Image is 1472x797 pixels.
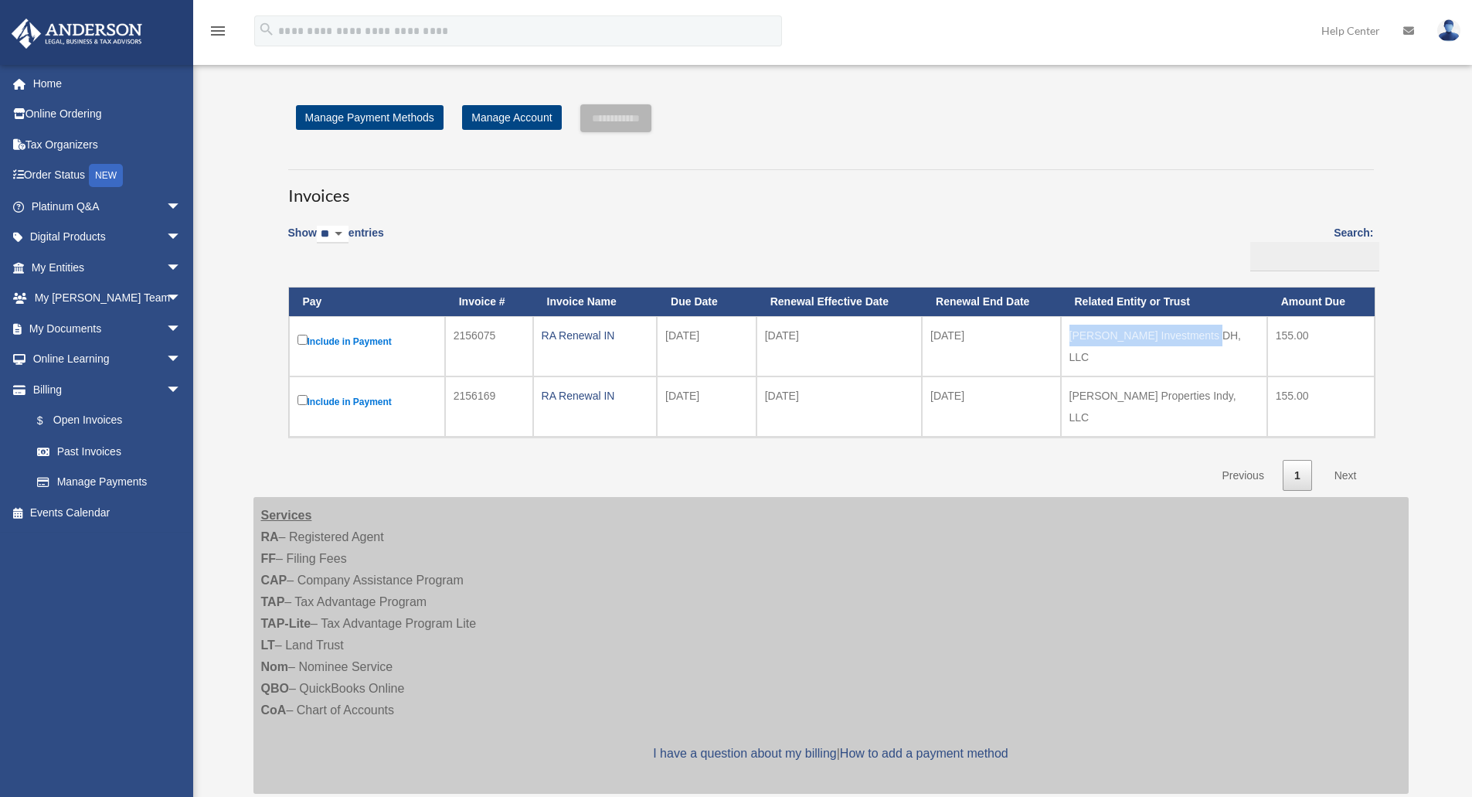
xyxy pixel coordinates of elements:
th: Renewal Effective Date: activate to sort column ascending [756,288,922,316]
strong: Services [261,509,312,522]
td: [PERSON_NAME] Properties Indy, LLC [1061,376,1267,437]
td: [DATE] [756,376,922,437]
th: Due Date: activate to sort column ascending [657,288,756,316]
a: Manage Account [462,105,561,130]
a: Past Invoices [22,436,197,467]
label: Include in Payment [297,392,437,411]
a: Tax Organizers [11,129,205,160]
input: Include in Payment [297,335,308,345]
strong: CAP [261,574,287,587]
a: Manage Payment Methods [296,105,444,130]
input: Search: [1250,242,1379,271]
th: Related Entity or Trust: activate to sort column ascending [1061,288,1267,316]
div: NEW [89,164,123,187]
span: $ [46,411,53,431]
div: RA Renewal IN [542,385,649,407]
a: Next [1323,460,1368,492]
iframe: To enrich screen reader interactions, please activate Accessibility in Grammarly extension settings [1314,717,1453,778]
th: Renewal End Date: activate to sort column ascending [922,288,1060,316]
a: I have a question about my billing [653,747,836,760]
a: Events Calendar [11,497,205,528]
a: Online Ordering [11,99,205,130]
a: My Entitiesarrow_drop_down [11,252,205,283]
td: [DATE] [657,316,756,376]
strong: QBO [261,682,289,695]
input: Include in Payment [297,395,308,405]
strong: FF [261,552,277,565]
strong: TAP-Lite [261,617,311,630]
span: arrow_drop_down [166,344,197,376]
span: arrow_drop_down [166,252,197,284]
td: 2156075 [445,316,533,376]
th: Invoice #: activate to sort column ascending [445,288,533,316]
td: [DATE] [756,316,922,376]
label: Search: [1245,223,1374,271]
strong: CoA [261,703,287,717]
td: 2156169 [445,376,533,437]
a: Online Learningarrow_drop_down [11,344,205,375]
h3: Invoices [288,169,1374,208]
span: arrow_drop_down [166,313,197,345]
strong: RA [261,530,279,543]
td: [DATE] [922,376,1060,437]
i: menu [209,22,227,40]
a: Digital Productsarrow_drop_down [11,222,205,253]
a: Platinum Q&Aarrow_drop_down [11,191,205,222]
a: Billingarrow_drop_down [11,374,197,405]
p: | [261,743,1401,765]
label: Show entries [288,223,384,259]
i: search [258,21,275,38]
a: Home [11,68,205,99]
a: Previous [1210,460,1275,492]
td: [PERSON_NAME] Investments DH, LLC [1061,316,1267,376]
a: My [PERSON_NAME] Teamarrow_drop_down [11,283,205,314]
td: [DATE] [657,376,756,437]
div: RA Renewal IN [542,325,649,346]
strong: TAP [261,595,285,608]
span: arrow_drop_down [166,374,197,406]
a: Order StatusNEW [11,160,205,192]
th: Invoice Name: activate to sort column ascending [533,288,658,316]
img: Anderson Advisors Platinum Portal [7,19,147,49]
a: $Open Invoices [22,405,189,437]
th: Pay: activate to sort column descending [289,288,445,316]
a: 1 [1283,460,1312,492]
td: 155.00 [1267,376,1375,437]
span: arrow_drop_down [166,283,197,315]
a: My Documentsarrow_drop_down [11,313,205,344]
span: arrow_drop_down [166,222,197,254]
td: 155.00 [1267,316,1375,376]
img: User Pic [1437,19,1460,42]
label: Include in Payment [297,332,437,351]
strong: LT [261,639,275,652]
a: How to add a payment method [840,747,1008,760]
select: Showentries [317,226,348,244]
span: arrow_drop_down [166,191,197,223]
td: [DATE] [922,316,1060,376]
a: Manage Payments [22,467,197,498]
div: – Registered Agent – Filing Fees – Company Assistance Program – Tax Advantage Program – Tax Advan... [253,497,1409,794]
th: Amount Due: activate to sort column ascending [1267,288,1375,316]
strong: Nom [261,660,289,673]
a: menu [209,27,227,40]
